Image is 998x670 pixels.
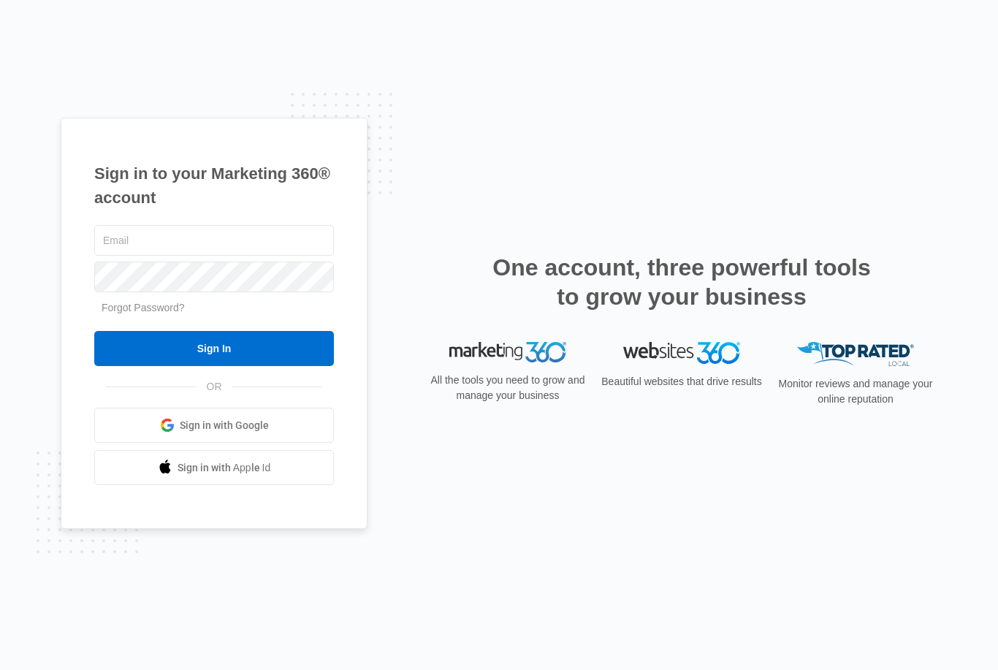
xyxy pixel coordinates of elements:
[94,450,334,485] a: Sign in with Apple Id
[488,253,875,311] h2: One account, three powerful tools to grow your business
[449,342,566,362] img: Marketing 360
[197,379,232,395] span: OR
[94,331,334,366] input: Sign In
[623,342,740,363] img: Websites 360
[94,161,334,210] h1: Sign in to your Marketing 360® account
[797,342,914,366] img: Top Rated Local
[102,302,185,313] a: Forgot Password?
[774,376,937,407] p: Monitor reviews and manage your online reputation
[600,374,763,389] p: Beautiful websites that drive results
[178,460,271,476] span: Sign in with Apple Id
[94,408,334,443] a: Sign in with Google
[180,418,269,433] span: Sign in with Google
[426,373,590,403] p: All the tools you need to grow and manage your business
[94,225,334,256] input: Email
